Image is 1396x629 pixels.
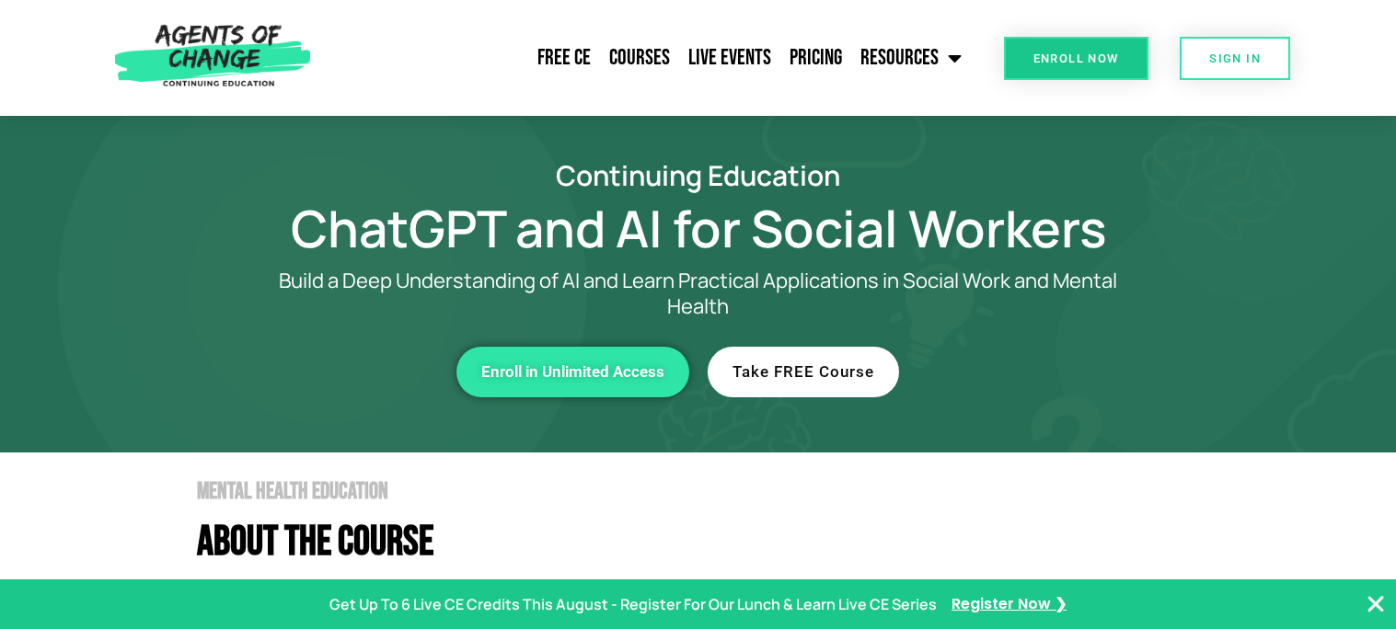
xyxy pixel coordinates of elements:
[174,207,1223,249] h1: ChatGPT and AI for Social Workers
[248,268,1149,319] p: Build a Deep Understanding of AI and Learn Practical Applications in Social Work and Mental Health
[528,35,600,81] a: Free CE
[1004,37,1148,80] a: Enroll Now
[1033,52,1119,64] span: Enroll Now
[600,35,679,81] a: Courses
[1209,52,1261,64] span: SIGN IN
[456,347,689,397] a: Enroll in Unlimited Access
[319,35,971,81] nav: Menu
[708,347,899,397] a: Take FREE Course
[481,364,664,380] span: Enroll in Unlimited Access
[174,162,1223,189] h2: Continuing Education
[1180,37,1290,80] a: SIGN IN
[952,591,1067,618] a: Register Now ❯
[197,480,1223,503] h2: Mental Health Education
[329,591,937,618] p: Get Up To 6 Live CE Credits This August - Register For Our Lunch & Learn Live CE Series
[851,35,971,81] a: Resources
[197,521,1223,563] h4: About The Course
[733,364,874,380] span: Take FREE Course
[1365,593,1387,615] button: Close Banner
[780,35,851,81] a: Pricing
[679,35,780,81] a: Live Events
